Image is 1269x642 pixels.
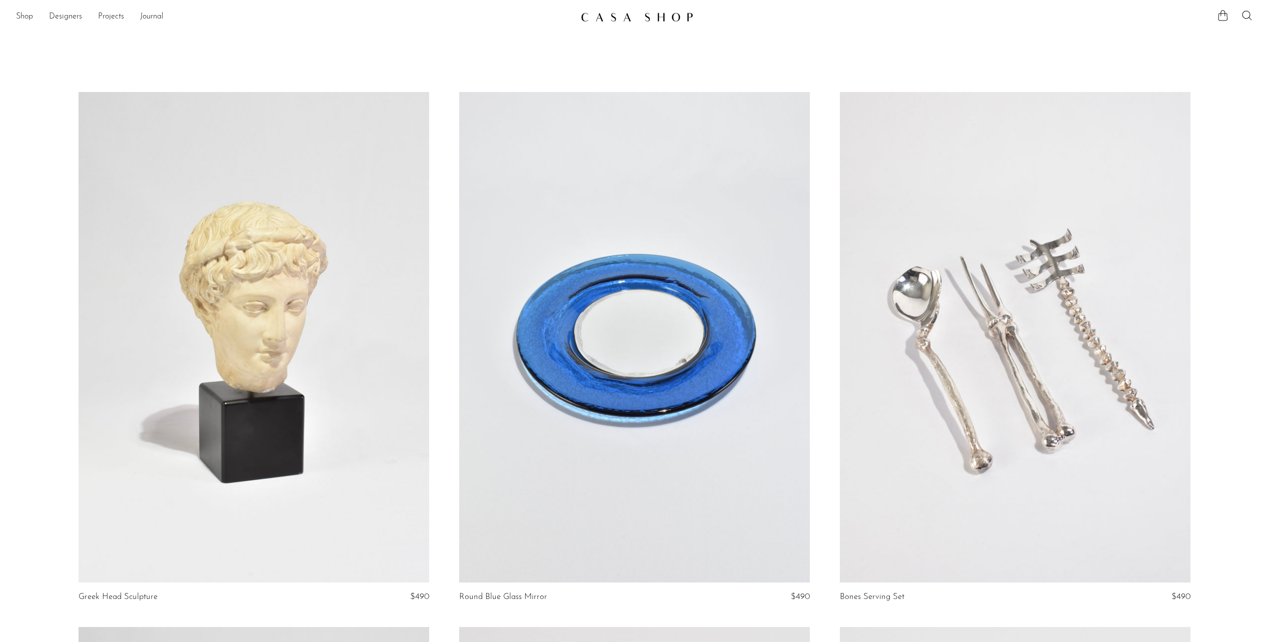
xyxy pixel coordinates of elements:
[16,8,573,25] nav: Desktop navigation
[98,10,124,23] a: Projects
[791,592,810,601] span: $490
[840,592,904,601] a: Bones Serving Set
[410,592,429,601] span: $490
[140,10,164,23] a: Journal
[16,10,33,23] a: Shop
[79,592,158,601] a: Greek Head Sculpture
[1171,592,1190,601] span: $490
[459,592,547,601] a: Round Blue Glass Mirror
[49,10,82,23] a: Designers
[16,8,573,25] ul: NEW HEADER MENU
